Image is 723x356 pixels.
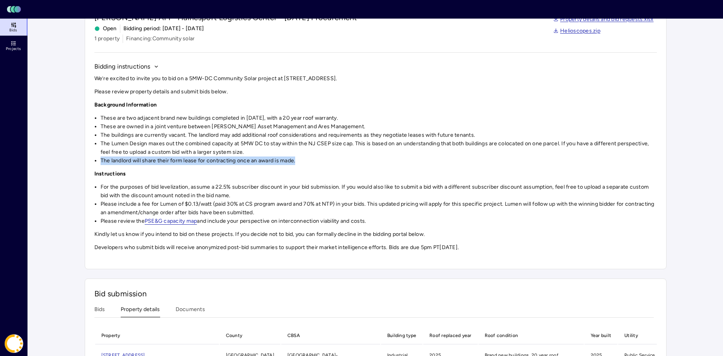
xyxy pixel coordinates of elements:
th: CBSA [281,327,380,344]
span: Bidding period: [DATE] - [DATE] [123,24,204,33]
li: The Lumen Design maxes out the combined capacity at 5MW DC to stay within the NJ CSEP size cap. T... [101,139,657,157]
button: Bids [94,305,105,317]
strong: Instructions [94,170,126,177]
th: Roof replaced year [423,327,478,344]
li: Please include a fee for Lumen of $0.13/watt (paid 30% at CS program award and 70% at NTP) in you... [101,200,657,217]
button: Property details [121,305,160,317]
p: Please review property details and submit bids below. [94,88,657,96]
a: PSE&G capacity map [145,218,197,225]
th: Year built [585,327,618,344]
span: 1 property [94,34,120,43]
span: Bid submission [94,289,147,298]
li: These are owned in a joint venture between [PERSON_NAME] Asset Management and Ares Management. [101,122,657,131]
li: The buildings are currently vacant. The landlord may add additional roof considerations and requi... [101,131,657,139]
span: Bids [9,28,17,33]
p: Developers who submit bids will receive anonymized post-bid summaries to support their market int... [94,243,657,252]
span: Open [94,24,117,33]
a: Helioscopes.zip [553,27,600,35]
a: Property details and bid requests.xlsx [553,15,654,24]
th: Property [95,327,219,344]
button: Documents [176,305,205,317]
li: For the purposes of bid levelization, assume a 22.5% subscriber discount in your bid submission. ... [101,183,657,200]
span: Financing: Community solar [126,34,195,43]
button: Bidding instructions [94,62,159,71]
p: We’re excited to invite you to bid on a 5MW-DC Community Solar project at [STREET_ADDRESS]. [94,74,657,83]
img: Coast Energy [5,334,23,353]
th: Utility [618,327,694,344]
th: County [220,327,280,344]
p: Kindly let us know if you intend to bid on these projects. If you decide not to bid, you can form... [94,230,657,239]
span: Projects [6,46,21,51]
li: These are two adjacent brand new buildings completed in [DATE], with a 20 year roof warranty. [101,114,657,122]
span: Bidding instructions [94,62,150,71]
strong: Background Information [94,101,157,108]
th: Building type [381,327,422,344]
li: The landlord will share their form lease for contracting once an award is made. [101,157,657,165]
th: Roof condition [479,327,584,344]
li: Please review the and include your perspective on interconnection viability and costs. [101,217,657,225]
